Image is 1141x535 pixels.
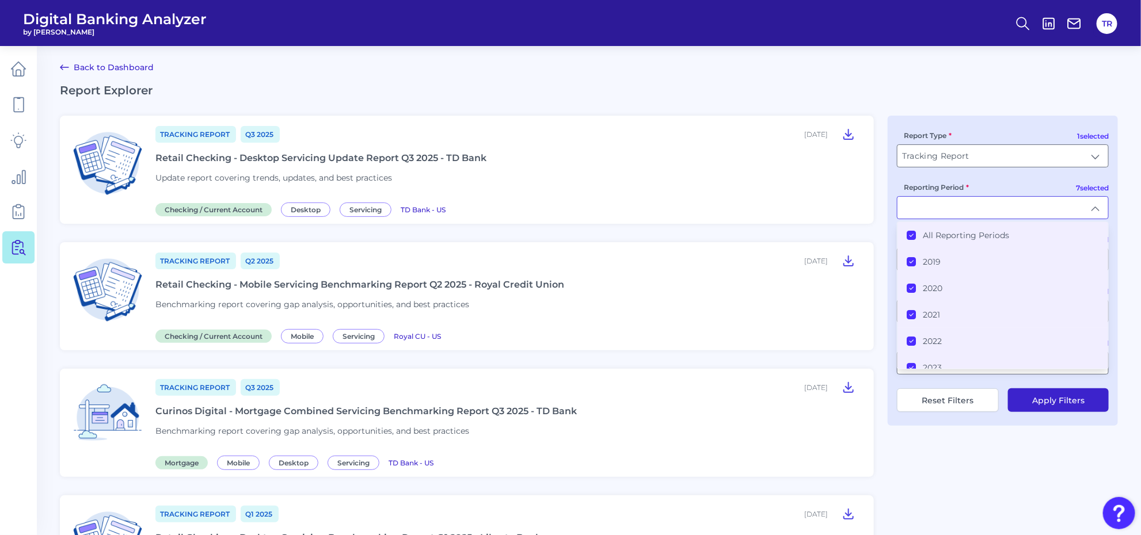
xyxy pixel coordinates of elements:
[155,506,236,522] a: Tracking Report
[804,510,828,518] div: [DATE]
[904,183,969,192] label: Reporting Period
[837,505,860,523] button: Retail Checking - Desktop Servicing Benchmarking Report Q1 2025 - Liberty Bank
[241,126,280,143] a: Q3 2025
[923,257,941,267] label: 2019
[333,329,385,343] span: Servicing
[837,125,860,143] button: Retail Checking - Desktop Servicing Update Report Q3 2025 - TD Bank
[217,457,264,468] a: Mobile
[281,204,335,215] a: Desktop
[333,330,389,341] a: Servicing
[401,205,446,214] span: TD Bank - US
[340,202,391,217] span: Servicing
[155,330,276,341] a: Checking / Current Account
[923,309,940,320] label: 2021
[155,204,276,215] a: Checking / Current Account
[1008,388,1109,412] button: Apply Filters
[340,204,396,215] a: Servicing
[923,230,1009,240] label: All Reporting Periods
[269,457,323,468] a: Desktop
[23,10,207,28] span: Digital Banking Analyzer
[155,457,212,468] a: Mortgage
[155,279,564,290] div: Retail Checking - Mobile Servicing Benchmarking Report Q2 2025 - Royal Credit Union
[69,378,146,455] img: Mortgage
[269,456,318,470] span: Desktop
[389,457,433,468] a: TD Bank - US
[281,329,324,343] span: Mobile
[241,379,280,396] a: Q3 2025
[60,60,154,74] a: Back to Dashboard
[155,126,236,143] a: Tracking Report
[155,253,236,269] a: Tracking Report
[241,253,280,269] a: Q2 2025
[328,457,384,468] a: Servicing
[1097,13,1117,34] button: TR
[155,426,469,436] span: Benchmarking report covering gap analysis, opportunities, and best practices
[394,330,441,341] a: Royal CU - US
[281,330,328,341] a: Mobile
[904,131,952,140] label: Report Type
[69,251,146,328] img: Checking / Current Account
[1103,497,1135,529] button: Open Resource Center
[837,251,860,270] button: Retail Checking - Mobile Servicing Benchmarking Report Q2 2025 - Royal Credit Union
[155,330,272,343] span: Checking / Current Account
[328,456,379,470] span: Servicing
[389,458,433,467] span: TD Bank - US
[155,173,392,183] span: Update report covering trends, updates, and best practices
[155,299,469,309] span: Benchmarking report covering gap analysis, opportunities, and best practices
[241,506,279,522] a: Q1 2025
[401,204,446,215] a: TD Bank - US
[69,125,146,202] img: Checking / Current Account
[804,130,828,139] div: [DATE]
[837,378,860,396] button: Curinos Digital - Mortgage Combined Servicing Benchmarking Report Q3 2025 - TD Bank
[923,362,942,373] label: 2023
[155,406,577,416] div: Curinos Digital - Mortgage Combined Servicing Benchmarking Report Q3 2025 - TD Bank
[23,28,207,36] span: by [PERSON_NAME]
[217,456,260,470] span: Mobile
[60,83,1118,97] h2: Report Explorer
[155,152,486,163] div: Retail Checking - Desktop Servicing Update Report Q3 2025 - TD Bank
[923,336,942,346] label: 2022
[155,456,208,469] span: Mortgage
[923,283,942,293] label: 2020
[155,203,272,216] span: Checking / Current Account
[281,202,330,217] span: Desktop
[394,332,441,341] span: Royal CU - US
[897,388,999,412] button: Reset Filters
[804,257,828,265] div: [DATE]
[155,379,236,396] a: Tracking Report
[804,383,828,392] div: [DATE]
